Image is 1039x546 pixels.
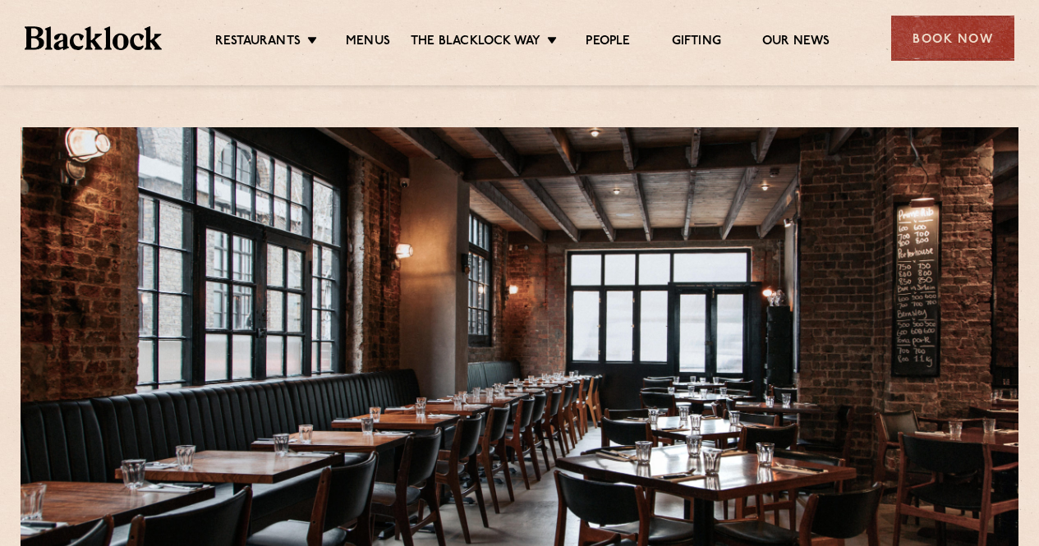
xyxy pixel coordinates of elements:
[672,34,721,52] a: Gifting
[25,26,162,49] img: BL_Textured_Logo-footer-cropped.svg
[346,34,390,52] a: Menus
[411,34,540,52] a: The Blacklock Way
[215,34,301,52] a: Restaurants
[586,34,630,52] a: People
[762,34,830,52] a: Our News
[891,16,1014,61] div: Book Now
